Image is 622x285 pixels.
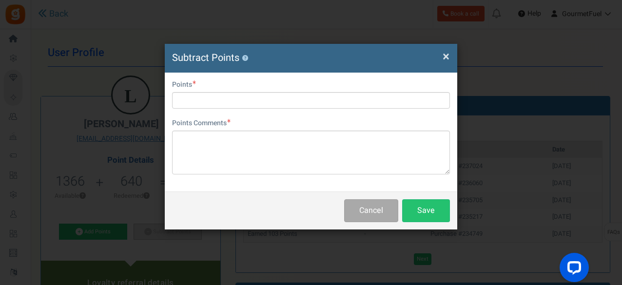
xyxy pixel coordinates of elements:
[172,80,196,90] label: Points
[443,47,449,66] span: ×
[402,199,450,222] button: Save
[172,51,450,65] h4: Subtract Points
[242,55,248,61] button: ?
[172,118,231,128] label: Points Comments
[344,199,398,222] button: Cancel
